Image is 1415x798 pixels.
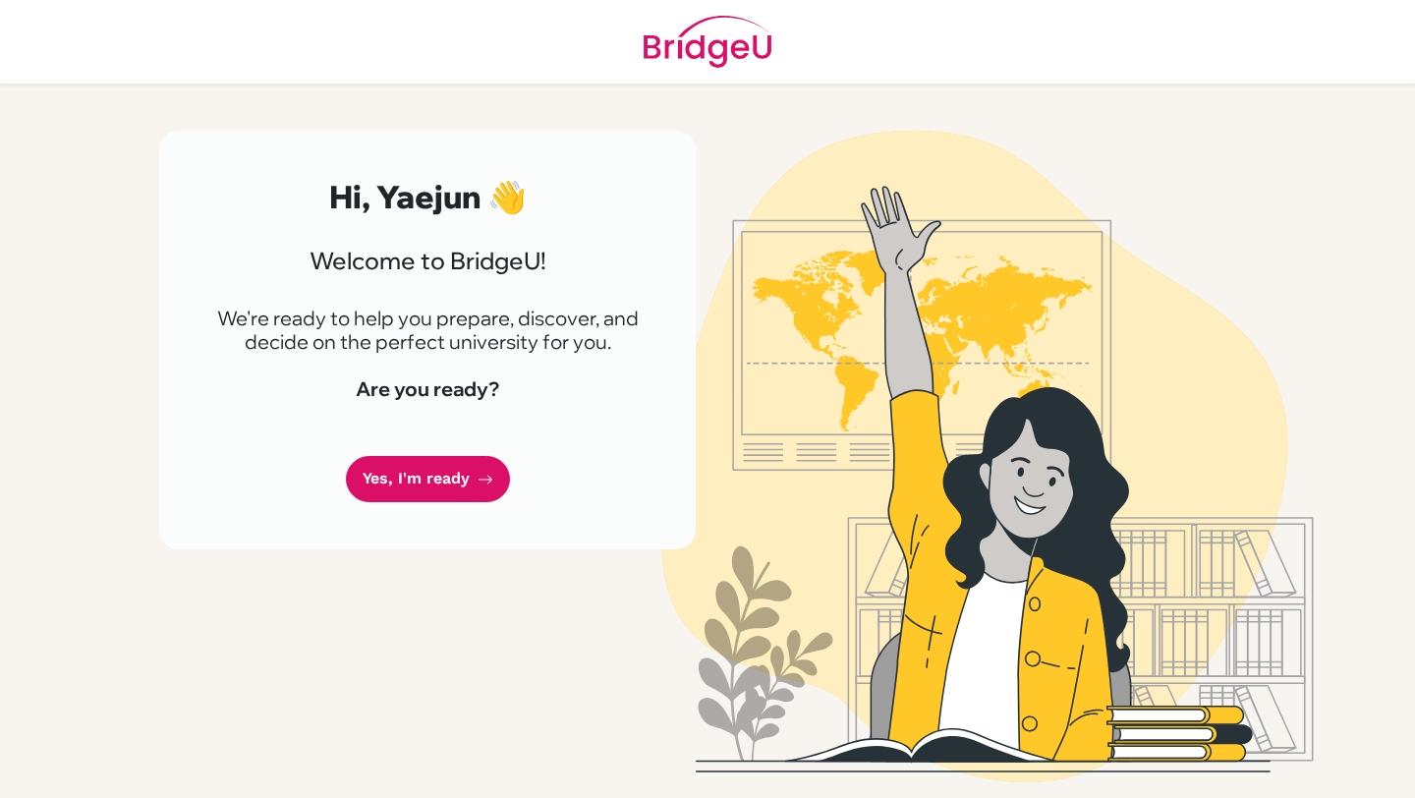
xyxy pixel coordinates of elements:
h3: Welcome to BridgeU! [206,247,649,275]
h2: Hi, Yaejun 👋 [206,178,649,215]
a: Yes, I'm ready [346,456,510,502]
p: We're ready to help you prepare, discover, and decide on the perfect university for you. [206,307,649,354]
h4: Are you ready? [206,377,649,401]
